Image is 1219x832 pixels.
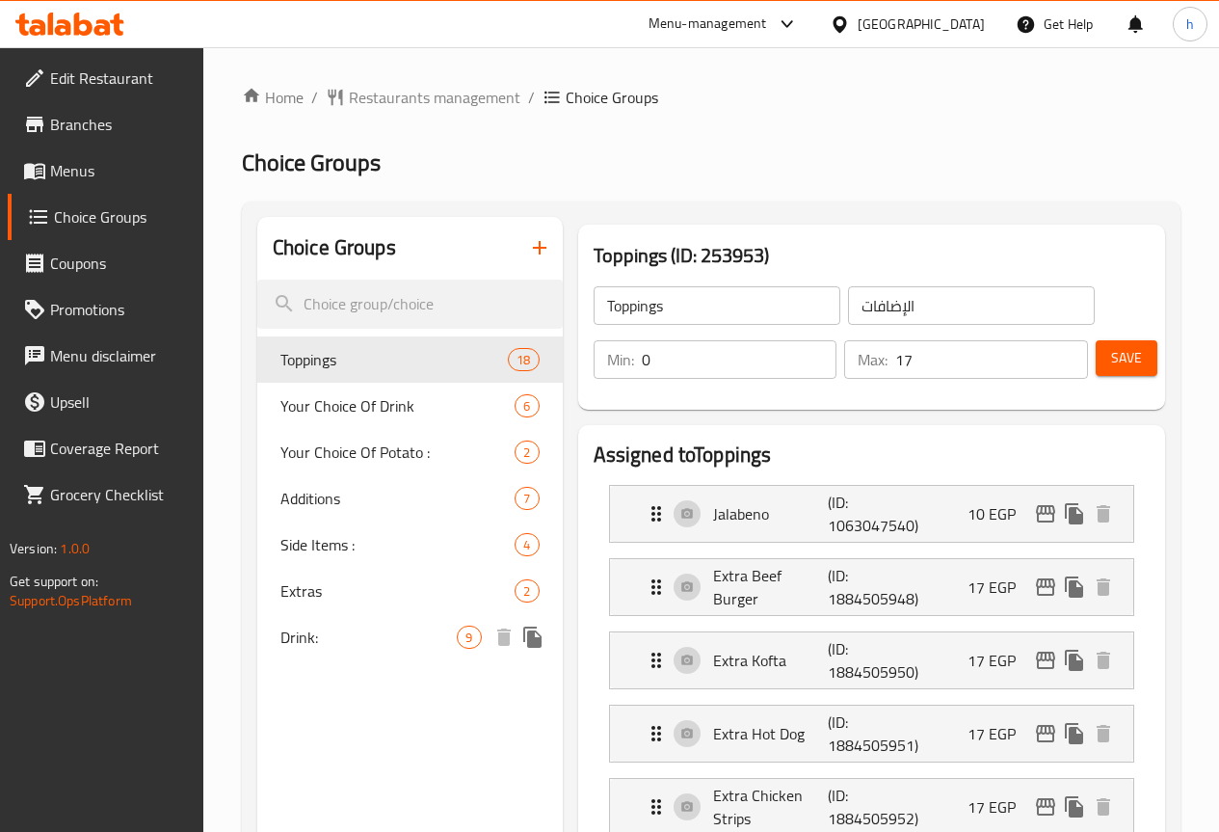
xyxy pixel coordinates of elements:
[858,13,985,35] div: [GEOGRAPHIC_DATA]
[257,280,563,329] input: search
[50,344,188,367] span: Menu disclaimer
[50,390,188,414] span: Upsell
[518,623,547,652] button: duplicate
[54,205,188,228] span: Choice Groups
[1031,719,1060,748] button: edit
[713,649,829,672] p: Extra Kofta
[594,477,1150,550] li: Expand
[967,649,1031,672] p: 17 EGP
[828,784,905,830] p: (ID: 1884505952)
[1060,499,1089,528] button: duplicate
[1089,573,1118,602] button: delete
[311,86,318,109] li: /
[50,437,188,460] span: Coverage Report
[8,286,203,333] a: Promotions
[50,298,188,321] span: Promotions
[967,576,1031,599] p: 17 EGP
[566,86,658,109] span: Choice Groups
[610,706,1133,762] div: Expand
[10,569,98,594] span: Get support on:
[8,148,203,194] a: Menus
[967,722,1031,745] p: 17 EGP
[257,336,563,383] div: Toppings18
[1031,646,1060,675] button: edit
[610,632,1133,688] div: Expand
[280,394,516,417] span: Your Choice Of Drink
[1060,719,1089,748] button: duplicate
[8,425,203,471] a: Coverage Report
[8,101,203,148] a: Branches
[257,475,563,522] div: Additions7
[50,252,188,275] span: Coupons
[967,502,1031,525] p: 10 EGP
[610,486,1133,542] div: Expand
[1060,646,1089,675] button: duplicate
[1060,792,1089,821] button: duplicate
[516,536,538,554] span: 4
[257,568,563,614] div: Extras2
[280,348,508,371] span: Toppings
[1186,13,1194,35] span: h
[273,233,396,262] h2: Choice Groups
[594,441,1150,470] h2: Assigned to Toppings
[50,159,188,182] span: Menus
[713,564,829,610] p: Extra Beef Burger
[607,348,634,371] p: Min:
[280,441,516,464] span: Your Choice Of Potato :
[458,629,480,647] span: 9
[509,351,538,369] span: 18
[242,86,304,109] a: Home
[50,113,188,136] span: Branches
[8,471,203,518] a: Grocery Checklist
[1089,719,1118,748] button: delete
[610,559,1133,615] div: Expand
[1089,499,1118,528] button: delete
[8,379,203,425] a: Upsell
[516,490,538,508] span: 7
[257,383,563,429] div: Your Choice Of Drink6
[1089,646,1118,675] button: delete
[50,67,188,90] span: Edit Restaurant
[594,550,1150,624] li: Expand
[516,443,538,462] span: 2
[594,240,1150,271] h3: Toppings (ID: 253953)
[828,637,905,684] p: (ID: 1884505950)
[828,491,905,537] p: (ID: 1063047540)
[594,624,1150,697] li: Expand
[8,333,203,379] a: Menu disclaimer
[10,588,132,613] a: Support.OpsPlatform
[280,487,516,510] span: Additions
[713,784,829,830] p: Extra Chicken Strips
[1096,340,1157,376] button: Save
[528,86,535,109] li: /
[828,564,905,610] p: (ID: 1884505948)
[242,141,381,184] span: Choice Groups
[50,483,188,506] span: Grocery Checklist
[516,397,538,416] span: 6
[8,240,203,286] a: Coupons
[8,194,203,240] a: Choice Groups
[516,582,538,601] span: 2
[1031,499,1060,528] button: edit
[280,626,458,649] span: Drink:
[280,579,516,603] span: Extras
[1111,346,1142,370] span: Save
[349,86,520,109] span: Restaurants management
[257,429,563,475] div: Your Choice Of Potato :2
[1031,573,1060,602] button: edit
[515,394,539,417] div: Choices
[10,536,57,561] span: Version:
[713,502,829,525] p: Jalabeno
[257,522,563,568] div: Side Items :4
[713,722,829,745] p: Extra Hot Dog
[257,614,563,660] div: Drink:9deleteduplicate
[649,13,767,36] div: Menu-management
[1060,573,1089,602] button: duplicate
[1089,792,1118,821] button: delete
[242,86,1180,109] nav: breadcrumb
[280,533,516,556] span: Side Items :
[967,795,1031,819] p: 17 EGP
[594,697,1150,770] li: Expand
[828,711,905,757] p: (ID: 1884505951)
[1031,792,1060,821] button: edit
